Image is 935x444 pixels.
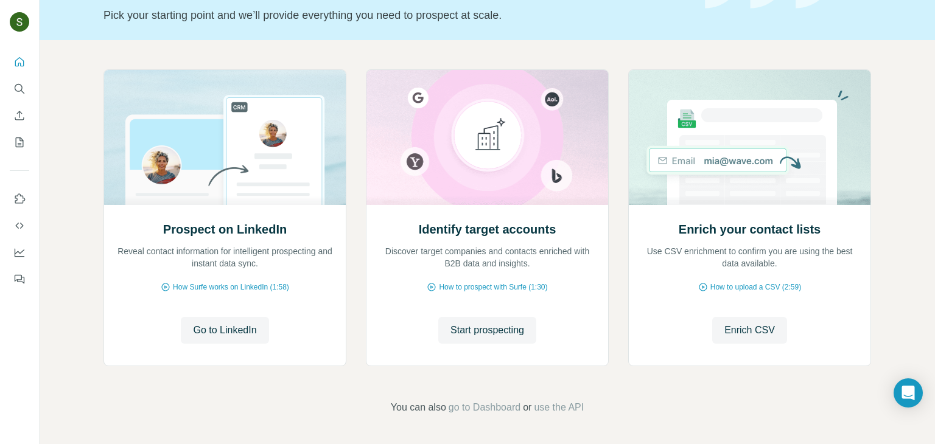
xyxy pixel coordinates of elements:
span: How to upload a CSV (2:59) [710,282,801,293]
button: Feedback [10,268,29,290]
p: Pick your starting point and we’ll provide everything you need to prospect at scale. [103,7,690,24]
h2: Enrich your contact lists [679,221,821,238]
img: Prospect on LinkedIn [103,70,346,205]
button: Start prospecting [438,317,536,344]
h2: Identify target accounts [419,221,556,238]
button: use the API [534,400,584,415]
span: Start prospecting [450,323,524,338]
p: Discover target companies and contacts enriched with B2B data and insights. [379,245,596,269]
button: Quick start [10,51,29,73]
img: Identify target accounts [366,70,609,205]
button: go to Dashboard [449,400,520,415]
span: How Surfe works on LinkedIn (1:58) [173,282,289,293]
span: You can also [391,400,446,415]
span: Go to LinkedIn [193,323,256,338]
span: Enrich CSV [724,323,775,338]
p: Use CSV enrichment to confirm you are using the best data available. [641,245,858,269]
button: My lists [10,131,29,153]
button: Use Surfe API [10,215,29,237]
h2: Prospect on LinkedIn [163,221,287,238]
img: Enrich your contact lists [628,70,871,205]
p: Reveal contact information for intelligent prospecting and instant data sync. [116,245,334,269]
button: Dashboard [10,241,29,263]
button: Search [10,78,29,100]
button: Go to LinkedIn [181,317,268,344]
span: How to prospect with Surfe (1:30) [439,282,547,293]
img: Avatar [10,12,29,32]
button: Enrich CSV [712,317,787,344]
span: or [523,400,531,415]
div: Open Intercom Messenger [894,378,923,408]
button: Enrich CSV [10,105,29,127]
button: Use Surfe on LinkedIn [10,188,29,210]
